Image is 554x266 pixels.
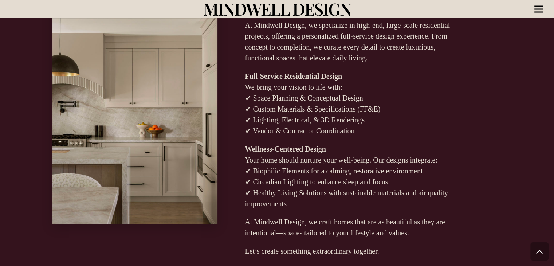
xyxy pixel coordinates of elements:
p: At Mindwell Design, we specialize in high-end, large-scale residential projects, offering a perso... [245,20,465,63]
strong: Wellness-Centered Design [245,145,326,153]
p: Let’s create something extraordinary together. [245,246,465,257]
p: Your home should nurture your well-being. Our designs integrate: ✔ Biophilic Elements for a calmi... [245,144,465,209]
p: At Mindwell Design, we craft homes that are as beautiful as they are intentional—spaces tailored ... [245,216,465,238]
a: Back to top [530,242,549,261]
p: We bring your vision to life with: ✔ Space Planning & Conceptual Design ✔ Custom Materials & Spec... [245,71,465,136]
strong: Full-Service Residential Design [245,72,342,80]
